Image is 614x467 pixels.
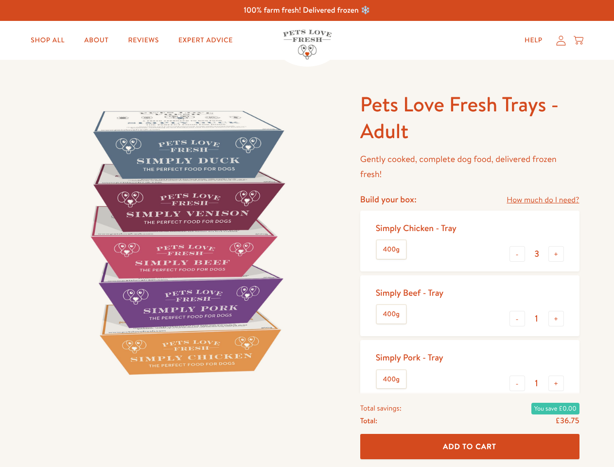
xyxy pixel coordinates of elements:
span: £36.75 [555,415,579,426]
button: - [509,246,525,262]
h1: Pets Love Fresh Trays - Adult [360,91,579,144]
label: 400g [377,370,406,389]
button: + [548,246,564,262]
label: 400g [377,305,406,323]
span: You save £0.00 [531,403,579,414]
a: Expert Advice [171,31,241,50]
div: Simply Beef - Tray [376,287,443,298]
h4: Build your box: [360,194,417,205]
a: Shop All [23,31,72,50]
button: - [509,311,525,326]
button: + [548,376,564,391]
a: About [76,31,116,50]
span: Total savings: [360,402,402,414]
p: Gently cooked, complete dog food, delivered frozen fresh! [360,152,579,181]
button: - [509,376,525,391]
label: 400g [377,240,406,259]
img: Pets Love Fresh Trays - Adult [35,91,337,393]
button: + [548,311,564,326]
div: Simply Pork - Tray [376,352,443,363]
a: Reviews [120,31,166,50]
span: Total: [360,414,377,427]
span: Add To Cart [443,441,496,451]
img: Pets Love Fresh [283,30,332,59]
button: Add To Cart [360,434,579,460]
div: Simply Chicken - Tray [376,222,456,233]
a: Help [517,31,550,50]
a: How much do I need? [507,194,579,207]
